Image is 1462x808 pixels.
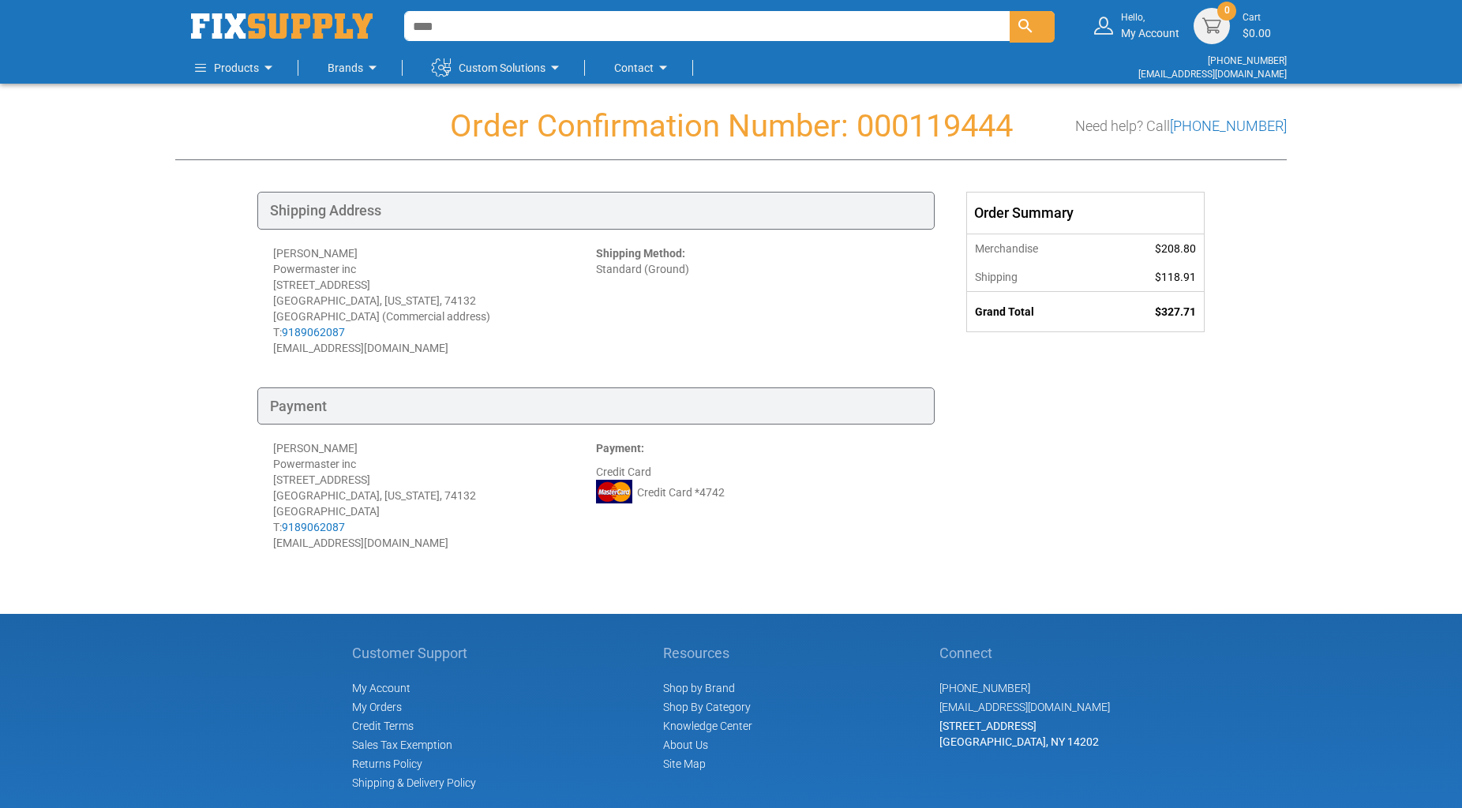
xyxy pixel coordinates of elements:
h5: Customer Support [352,645,476,661]
a: Custom Solutions [432,52,564,84]
span: 0 [1224,4,1230,17]
span: [STREET_ADDRESS] [GEOGRAPHIC_DATA], NY 14202 [939,720,1099,748]
div: My Account [1121,11,1179,40]
div: Shipping Address [257,192,935,230]
a: store logo [191,13,373,39]
strong: Payment: [596,442,644,454]
h5: Connect [939,645,1110,661]
th: Merchandise [967,234,1104,263]
a: [PHONE_NUMBER] [939,682,1030,694]
a: [EMAIL_ADDRESS][DOMAIN_NAME] [939,701,1110,713]
a: [PHONE_NUMBER] [1170,118,1287,134]
span: $327.71 [1155,305,1196,318]
div: [PERSON_NAME] Powermaster inc [STREET_ADDRESS] [GEOGRAPHIC_DATA], [US_STATE], 74132 [GEOGRAPHIC_D... [273,245,596,356]
a: [PHONE_NUMBER] [1208,55,1287,66]
div: Order Summary [967,193,1204,234]
a: [EMAIL_ADDRESS][DOMAIN_NAME] [1138,69,1287,80]
div: [PERSON_NAME] Powermaster inc [STREET_ADDRESS] [GEOGRAPHIC_DATA], [US_STATE], 74132 [GEOGRAPHIC_D... [273,440,596,551]
a: 9189062087 [282,326,345,339]
span: My Account [352,682,410,694]
span: Credit Card *4742 [637,484,725,500]
span: Credit Terms [352,720,414,732]
img: MC [596,480,632,503]
th: Shipping [967,263,1104,292]
a: Contact [614,52,673,84]
div: Payment [257,387,935,425]
img: Fix Industrial Supply [191,13,373,39]
span: Sales Tax Exemption [352,739,452,751]
a: Shop By Category [663,701,751,713]
a: Products [195,52,278,84]
strong: Shipping Method: [596,247,685,260]
h3: Need help? Call [1075,118,1287,134]
a: About Us [663,739,708,751]
span: $208.80 [1155,242,1196,255]
a: Knowledge Center [663,720,752,732]
div: Credit Card [596,440,919,551]
a: Returns Policy [352,757,422,770]
small: Hello, [1121,11,1179,24]
span: $118.91 [1155,271,1196,283]
h5: Resources [663,645,752,661]
a: Site Map [663,757,706,770]
a: Brands [328,52,382,84]
h1: Order Confirmation Number: 000119444 [175,109,1287,144]
span: My Orders [352,701,402,713]
span: $0.00 [1243,27,1271,39]
strong: Grand Total [975,305,1034,318]
a: 9189062087 [282,521,345,533]
a: Shipping & Delivery Policy [352,776,476,789]
a: Shop by Brand [663,682,735,694]
small: Cart [1243,11,1271,24]
div: Standard (Ground) [596,245,919,356]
